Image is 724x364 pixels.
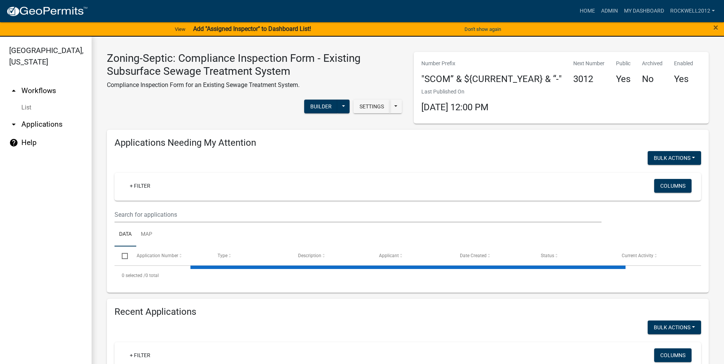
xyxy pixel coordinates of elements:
[137,253,178,258] span: Application Number
[621,4,667,18] a: My Dashboard
[713,22,718,33] span: ×
[114,306,701,317] h4: Recent Applications
[573,74,605,85] h4: 3012
[107,52,402,77] h3: Zoning-Septic: Compliance Inspection Form - Existing Subsurface Sewage Treatment System
[124,179,156,193] a: + Filter
[129,246,210,265] datatable-header-cell: Application Number
[421,74,562,85] h4: "SCOM” & ${CURRENT_YEAR} & “-"
[648,321,701,334] button: Bulk Actions
[654,348,692,362] button: Columns
[573,60,605,68] p: Next Number
[114,266,701,285] div: 0 total
[460,253,487,258] span: Date Created
[674,74,693,85] h4: Yes
[172,23,189,35] a: View
[114,207,601,222] input: Search for applications
[304,100,338,113] button: Builder
[713,23,718,32] button: Close
[353,100,390,113] button: Settings
[642,74,663,85] h4: No
[654,179,692,193] button: Columns
[648,151,701,165] button: Bulk Actions
[616,74,630,85] h4: Yes
[461,23,504,35] button: Don't show again
[193,25,311,32] strong: Add "Assigned Inspector" to Dashboard List!
[218,253,227,258] span: Type
[622,253,653,258] span: Current Activity
[122,273,145,278] span: 0 selected /
[114,222,136,247] a: Data
[372,246,453,265] datatable-header-cell: Applicant
[598,4,621,18] a: Admin
[674,60,693,68] p: Enabled
[114,246,129,265] datatable-header-cell: Select
[534,246,614,265] datatable-header-cell: Status
[614,246,695,265] datatable-header-cell: Current Activity
[541,253,554,258] span: Status
[210,246,291,265] datatable-header-cell: Type
[421,60,562,68] p: Number Prefix
[421,102,489,113] span: [DATE] 12:00 PM
[107,81,402,90] p: Compliance Inspection Form for an Existing Sewage Treatment System.
[298,253,321,258] span: Description
[124,348,156,362] a: + Filter
[453,246,534,265] datatable-header-cell: Date Created
[136,222,157,247] a: Map
[9,120,18,129] i: arrow_drop_down
[667,4,718,18] a: Rockwell2012
[114,137,701,148] h4: Applications Needing My Attention
[9,86,18,95] i: arrow_drop_up
[642,60,663,68] p: Archived
[291,246,372,265] datatable-header-cell: Description
[577,4,598,18] a: Home
[9,138,18,147] i: help
[421,88,489,96] p: Last Published On
[379,253,399,258] span: Applicant
[616,60,630,68] p: Public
